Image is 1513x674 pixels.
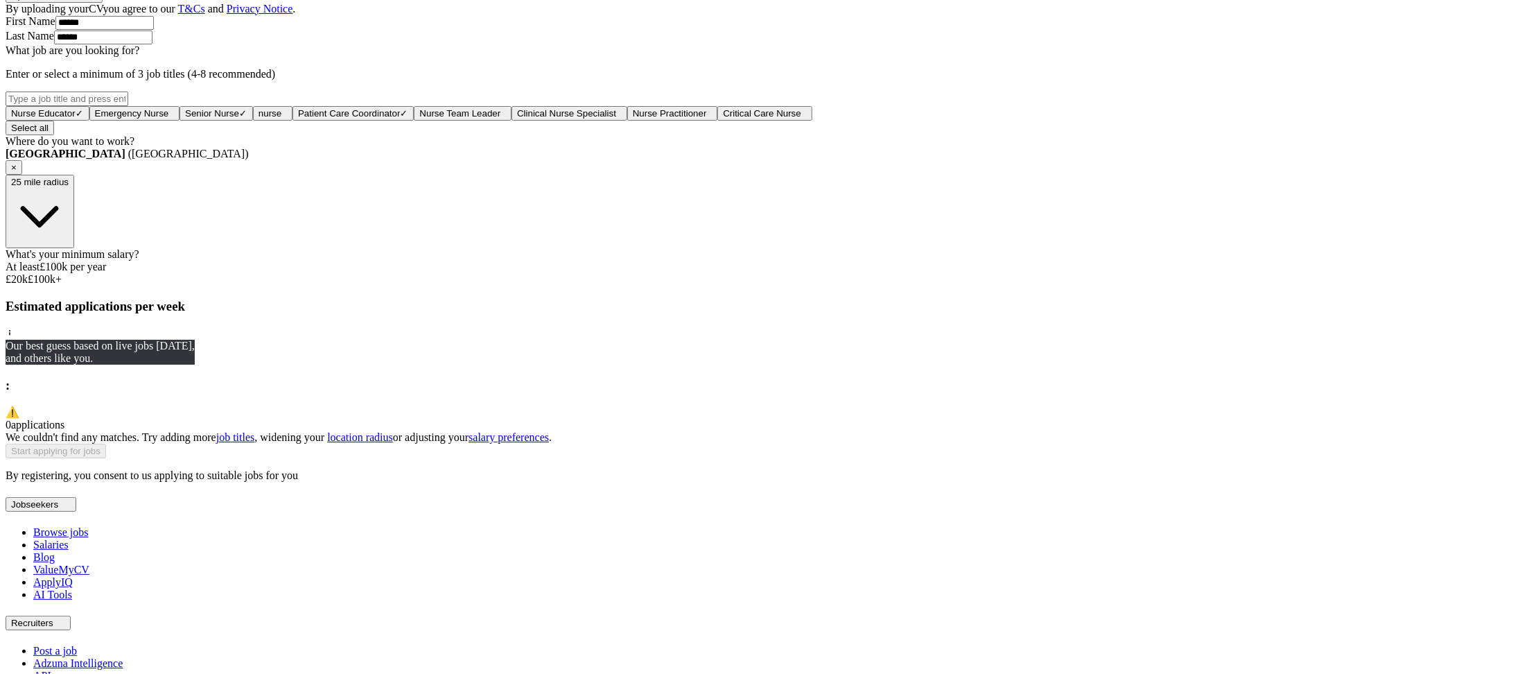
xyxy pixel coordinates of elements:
div: We couldn't find any matches. Try adding more , widening your or adjusting your . [6,431,1507,444]
a: Adzuna Intelligence [33,657,123,669]
p: By registering, you consent to us applying to suitable jobs for you [6,469,1507,482]
span: £ 100k [40,261,67,273]
a: Browse jobs [33,526,89,538]
button: Patient Care Coordinator✓ [292,106,414,121]
span: At least [6,261,40,273]
a: ValueMyCV [33,564,89,576]
button: Select all [6,121,54,135]
div: applications [6,419,1507,431]
span: 0 [6,419,11,431]
span: Jobseekers [11,499,58,510]
label: Where do you want to work? [6,135,134,147]
span: ✓ [239,108,247,119]
button: nurse [253,106,292,121]
div: By uploading your CV you agree to our and . [6,3,1507,15]
span: Senior Nurse [185,108,239,119]
a: job titles [216,431,255,443]
button: Nurse Educator✓ [6,106,89,121]
h3: : [6,378,1507,393]
button: Senior Nurse✓ [180,106,253,121]
strong: [GEOGRAPHIC_DATA] [6,148,125,159]
span: nurse [259,108,281,119]
a: Salaries [33,539,69,551]
button: Clinical Nurse Specialist [511,106,627,121]
span: Clinical Nurse Specialist [517,108,616,119]
span: ⚠️ [6,406,19,418]
span: Critical Care Nurse [723,108,801,119]
span: £ 20 k [6,273,28,285]
img: toggle icon [55,620,65,626]
span: Nurse Team Leader [419,108,500,119]
label: Last Name [6,30,54,42]
a: salary preferences [469,431,549,443]
a: Post a job [33,645,77,657]
span: ([GEOGRAPHIC_DATA]) [128,148,249,159]
label: What job are you looking for? [6,44,139,56]
span: per year [70,261,106,273]
input: Type a job title and press enter [6,92,128,106]
a: T&Cs [178,3,205,15]
button: Start applying for jobs [6,444,106,458]
a: AI Tools [33,589,72,600]
label: What's your minimum salary? [6,248,139,260]
span: ✓ [76,108,83,119]
a: Privacy Notice [227,3,293,15]
a: location radius [327,431,393,443]
span: ✓ [400,108,408,119]
h3: Estimated applications per week [6,299,1507,314]
button: 25 mile radius [6,175,74,249]
button: Critical Care Nurse [717,106,812,121]
a: ApplyIQ [33,576,73,588]
button: Nurse Team Leader [414,106,511,121]
p: Enter or select a minimum of 3 job titles (4-8 recommended) [6,68,1507,80]
span: Our best guess based on live jobs [DATE], and others like you. [6,340,195,364]
span: Patient Care Coordinator [298,108,400,119]
span: £ 100 k+ [28,273,62,285]
img: toggle icon [61,501,71,508]
a: Blog [33,551,55,563]
span: 25 mile radius [11,177,69,187]
span: Nurse Educator [11,108,76,119]
button: × [6,160,22,175]
label: First Name [6,15,55,27]
span: × [11,162,17,173]
span: Nurse Practitioner [633,108,707,119]
span: Recruiters [11,618,53,628]
span: Emergency Nurse [95,108,169,119]
button: Emergency Nurse [89,106,180,121]
button: Nurse Practitioner [627,106,717,121]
